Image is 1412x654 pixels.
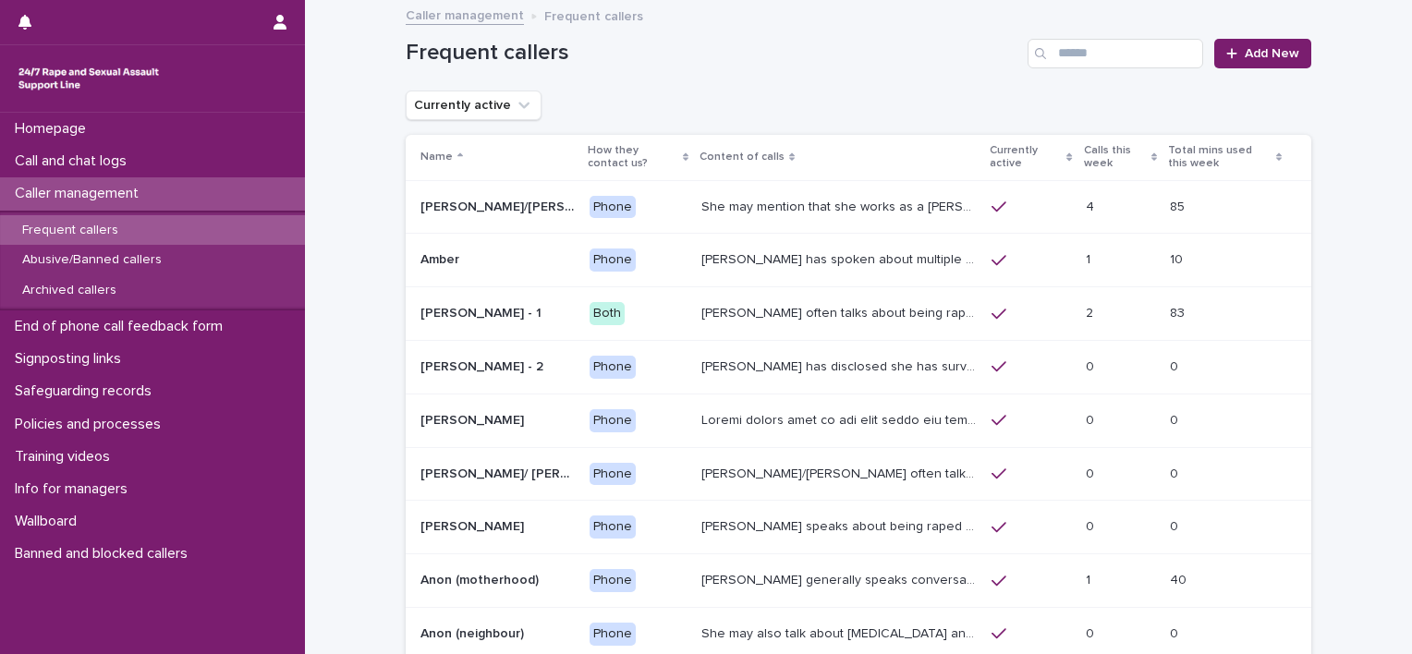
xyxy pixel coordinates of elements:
p: Wallboard [7,513,91,530]
p: 0 [1086,356,1098,375]
p: Call and chat logs [7,152,141,170]
tr: [PERSON_NAME] - 2[PERSON_NAME] - 2 Phone[PERSON_NAME] has disclosed she has survived two rapes, o... [406,340,1311,394]
p: 0 [1170,463,1182,482]
tr: [PERSON_NAME]/[PERSON_NAME] (Anon/'I don't know'/'I can't remember')[PERSON_NAME]/[PERSON_NAME] (... [406,180,1311,234]
p: Abusive/Banned callers [7,252,176,268]
div: Phone [590,569,636,592]
p: Name [420,147,453,167]
p: [PERSON_NAME] - 1 [420,302,545,321]
p: [PERSON_NAME] [420,515,528,535]
p: Frequent callers [544,5,643,25]
p: Anna/Emma often talks about being raped at gunpoint at the age of 13/14 by her ex-partner, aged 1... [701,463,980,482]
p: Total mins used this week [1168,140,1272,175]
p: 83 [1170,302,1188,321]
p: Amy has disclosed she has survived two rapes, one in the UK and the other in Australia in 2013. S... [701,356,980,375]
input: Search [1028,39,1203,68]
a: Add New [1214,39,1311,68]
tr: [PERSON_NAME] - 1[PERSON_NAME] - 1 Both[PERSON_NAME] often talks about being raped a night before... [406,287,1311,341]
span: Add New [1245,47,1299,60]
button: Currently active [406,91,542,120]
p: [PERSON_NAME]/ [PERSON_NAME] [420,463,578,482]
p: Training videos [7,448,125,466]
p: Abbie/Emily (Anon/'I don't know'/'I can't remember') [420,196,578,215]
p: She may mention that she works as a Nanny, looking after two children. Abbie / Emily has let us k... [701,196,980,215]
a: Caller management [406,4,524,25]
p: 0 [1170,409,1182,429]
div: Phone [590,248,636,272]
p: 40 [1170,569,1190,588]
p: Caller management [7,185,153,202]
p: Banned and blocked callers [7,545,202,563]
p: How they contact us? [588,140,678,175]
p: 0 [1170,623,1182,642]
p: 0 [1086,623,1098,642]
div: Phone [590,196,636,219]
p: Policies and processes [7,416,176,433]
tr: [PERSON_NAME]/ [PERSON_NAME][PERSON_NAME]/ [PERSON_NAME] Phone[PERSON_NAME]/[PERSON_NAME] often t... [406,447,1311,501]
p: Currently active [990,140,1062,175]
p: 10 [1170,248,1187,268]
p: Andrew shared that he has been raped and beaten by a group of men in or near his home twice withi... [701,409,980,429]
div: Phone [590,515,636,539]
p: Safeguarding records [7,382,166,400]
p: Archived callers [7,283,131,298]
p: Amy often talks about being raped a night before or 2 weeks ago or a month ago. She also makes re... [701,302,980,321]
div: Phone [590,463,636,486]
p: [PERSON_NAME] [420,409,528,429]
tr: AmberAmber Phone[PERSON_NAME] has spoken about multiple experiences of [MEDICAL_DATA]. [PERSON_NA... [406,234,1311,287]
p: 1 [1086,248,1094,268]
tr: Anon (motherhood)Anon (motherhood) Phone[PERSON_NAME] generally speaks conversationally about man... [406,554,1311,608]
p: 4 [1086,196,1098,215]
p: Calls this week [1084,140,1147,175]
p: 85 [1170,196,1188,215]
p: Info for managers [7,480,142,498]
p: Caller generally speaks conversationally about many different things in her life and rarely speak... [701,569,980,588]
p: Frequent callers [7,223,133,238]
img: rhQMoQhaT3yELyF149Cw [15,60,163,97]
p: 1 [1086,569,1094,588]
p: Amber [420,248,463,268]
p: 0 [1086,409,1098,429]
p: Anon (neighbour) [420,623,528,642]
p: She may also talk about child sexual abuse and about currently being physically disabled. She has... [701,623,980,642]
p: Homepage [7,120,101,138]
p: Amber has spoken about multiple experiences of sexual abuse. Amber told us she is now 18 (as of 0... [701,248,980,268]
p: 0 [1170,515,1182,535]
p: Signposting links [7,350,136,368]
p: Content of calls [700,147,785,167]
p: End of phone call feedback form [7,318,237,335]
p: 0 [1170,356,1182,375]
p: 0 [1086,515,1098,535]
div: Phone [590,356,636,379]
div: Phone [590,623,636,646]
p: 0 [1086,463,1098,482]
p: [PERSON_NAME] - 2 [420,356,547,375]
p: 2 [1086,302,1097,321]
div: Both [590,302,625,325]
p: Caller speaks about being raped and abused by the police and her ex-husband of 20 years. She has ... [701,515,980,535]
div: Phone [590,409,636,432]
tr: [PERSON_NAME][PERSON_NAME] PhoneLoremi dolors amet co adi elit seddo eiu tempor in u labor et dol... [406,394,1311,447]
p: Anon (motherhood) [420,569,542,588]
tr: [PERSON_NAME][PERSON_NAME] Phone[PERSON_NAME] speaks about being raped and abused by the police a... [406,501,1311,554]
h1: Frequent callers [406,40,1020,67]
